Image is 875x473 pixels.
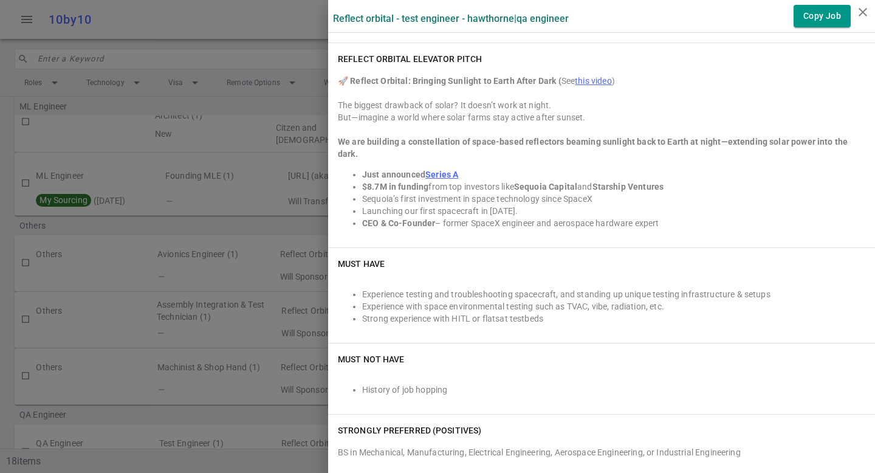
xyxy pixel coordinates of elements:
[333,13,569,24] label: Reflect Orbital - Test Engineer - Hawthorne | QA Engineer
[362,205,865,217] li: Launching our first spacecraft in [DATE].
[592,182,664,192] strong: Starship Ventures
[362,288,865,300] li: Experience testing and troubleshooting spacecraft, and standing up unique testing infrastructure ...
[338,353,404,365] h6: Must NOT Have
[338,258,385,270] h6: Must Have
[362,312,865,325] li: Strong experience with HITL or flatsat testbeds
[856,5,870,19] i: close
[338,99,865,111] div: The biggest drawback of solar? It doesn’t work at night.
[362,217,865,229] li: – former SpaceX engineer and aerospace hardware expert
[794,5,851,27] button: Copy Job
[338,111,865,123] div: But—imagine a world where solar farms stay active after sunset.
[362,170,425,179] strong: Just announced
[338,76,561,86] strong: 🚀 Reflect Orbital: Bringing Sunlight to Earth After Dark (
[362,384,865,396] li: History of job hopping
[338,75,865,87] div: See )
[362,193,865,205] li: Sequoia’s first investment in space technology since SpaceX
[338,447,741,457] span: BS in Mechanical, Manufacturing, Electrical Engineering, Aerospace Engineering, or Industrial Eng...
[338,53,482,65] h6: Reflect Orbital elevator pitch
[338,137,848,159] strong: We are building a constellation of space-based reflectors beaming sunlight back to Earth at night...
[425,170,458,179] a: Series A
[514,182,577,192] strong: Sequoia Capital
[362,181,865,193] li: from top investors like and
[362,300,865,312] li: Experience with space environmental testing such as TVAC, vibe, radiation, etc.
[362,182,428,192] strong: $8.7M in funding
[362,218,435,228] strong: CEO & Co-Founder
[338,424,481,437] h6: Strongly Preferred (Positives)
[575,76,612,86] a: this video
